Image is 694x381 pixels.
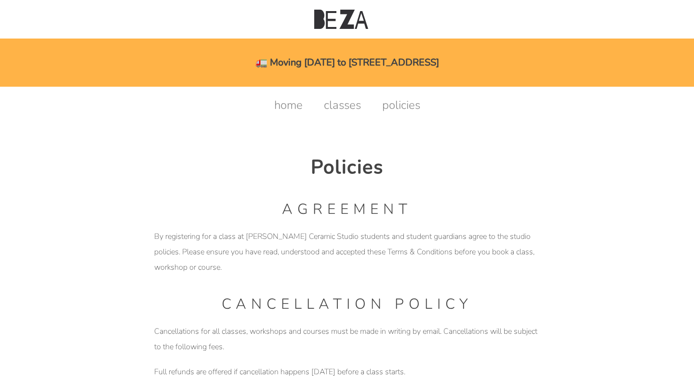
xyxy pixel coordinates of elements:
[314,10,368,29] img: Beza Studio Logo
[154,199,540,219] h1: AGREEMENT
[314,97,371,113] a: classes
[154,294,540,314] h1: CANCELLATION POLICY
[154,154,540,180] h2: Policies
[154,229,540,275] p: By registering for a class at [PERSON_NAME] Ceramic Studio students and student guardians agree t...
[154,364,540,380] p: Full refunds are offered if cancellation happens [DATE] before a class starts.
[373,97,430,113] a: policies
[154,324,540,355] p: Cancellations for all classes, workshops and courses must be made in writing by email. Cancellati...
[265,97,312,113] a: home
